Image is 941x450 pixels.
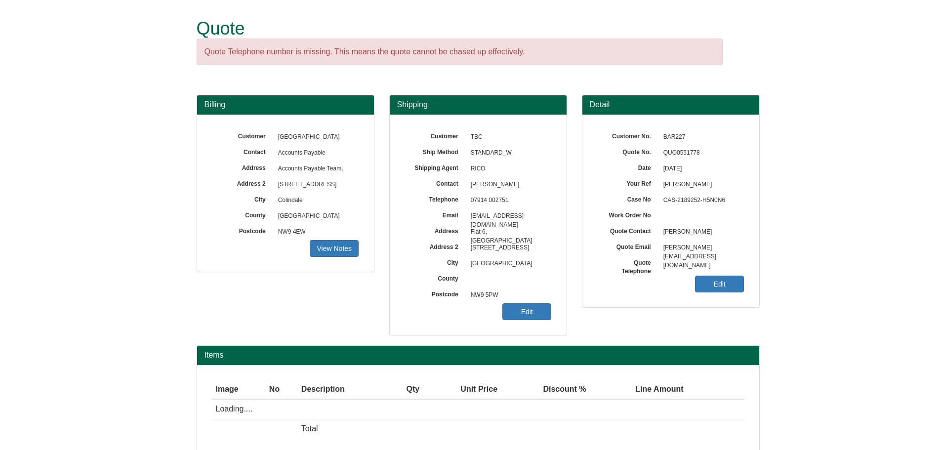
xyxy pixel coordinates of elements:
label: Telephone [405,193,466,204]
h2: Items [205,351,752,360]
h1: Quote [197,19,723,39]
a: Edit [695,276,744,292]
th: Line Amount [590,380,688,400]
span: QUO0551778 [658,145,744,161]
label: Address [405,224,466,236]
label: Customer No. [597,129,658,141]
label: Case No [597,193,658,204]
span: [PERSON_NAME][EMAIL_ADDRESS][DOMAIN_NAME] [658,240,744,256]
span: [PERSON_NAME] [466,177,552,193]
span: RICO [466,161,552,177]
span: TBC [466,129,552,145]
label: Quote No. [597,145,658,157]
span: [STREET_ADDRESS] [466,240,552,256]
span: [GEOGRAPHIC_DATA] [273,208,359,224]
th: Discount % [501,380,590,400]
td: Total [297,419,387,439]
label: Quote Telephone [597,256,658,276]
th: Unit Price [423,380,501,400]
span: STANDARD_W [466,145,552,161]
label: Your Ref [597,177,658,188]
span: [GEOGRAPHIC_DATA] [466,256,552,272]
h3: Detail [590,100,752,109]
span: [STREET_ADDRESS] [273,177,359,193]
span: Accounts Payable [273,145,359,161]
h3: Shipping [397,100,559,109]
a: Edit [502,303,551,320]
label: City [212,193,273,204]
th: No [265,380,297,400]
span: BAR227 [658,129,744,145]
label: Contact [212,145,273,157]
label: Quote Email [597,240,658,251]
label: County [212,208,273,220]
label: Work Order No [597,208,658,220]
th: Description [297,380,387,400]
label: Date [597,161,658,172]
label: Address [212,161,273,172]
div: Quote Telephone number is missing. This means the quote cannot be chased up effectively. [197,39,723,66]
label: Shipping Agent [405,161,466,172]
span: [EMAIL_ADDRESS][DOMAIN_NAME] [466,208,552,224]
label: City [405,256,466,267]
span: Colindale [273,193,359,208]
h3: Billing [205,100,367,109]
label: Address 2 [212,177,273,188]
a: View Notes [310,240,359,257]
span: [DATE] [658,161,744,177]
span: [PERSON_NAME] [658,177,744,193]
label: Postcode [212,224,273,236]
span: Flat 6, [GEOGRAPHIC_DATA] [466,224,552,240]
span: NW9 5PW [466,287,552,303]
label: Contact [405,177,466,188]
label: County [405,272,466,283]
span: NW9 4EW [273,224,359,240]
th: Image [212,380,265,400]
label: Quote Contact [597,224,658,236]
span: [GEOGRAPHIC_DATA] [273,129,359,145]
th: Qty [387,380,423,400]
span: Accounts Payable Team, [273,161,359,177]
td: Loading.... [212,399,688,419]
label: Postcode [405,287,466,299]
label: Email [405,208,466,220]
span: CAS-2189252-H5N0N6 [658,193,744,208]
span: [PERSON_NAME] [658,224,744,240]
span: 07914 002751 [466,193,552,208]
label: Address 2 [405,240,466,251]
label: Customer [405,129,466,141]
label: Ship Method [405,145,466,157]
label: Customer [212,129,273,141]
